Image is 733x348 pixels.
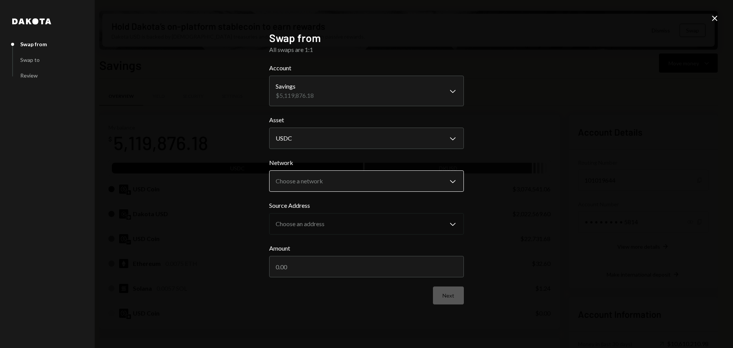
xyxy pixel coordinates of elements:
button: Network [269,170,464,192]
button: Asset [269,128,464,149]
label: Amount [269,244,464,253]
label: Source Address [269,201,464,210]
label: Asset [269,115,464,125]
h2: Swap from [269,31,464,45]
label: Account [269,63,464,73]
div: Review [20,72,38,79]
div: Swap from [20,41,47,47]
button: Source Address [269,213,464,235]
div: Swap to [20,57,40,63]
input: 0.00 [269,256,464,277]
div: All swaps are 1:1 [269,45,464,54]
label: Network [269,158,464,167]
button: Account [269,76,464,106]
